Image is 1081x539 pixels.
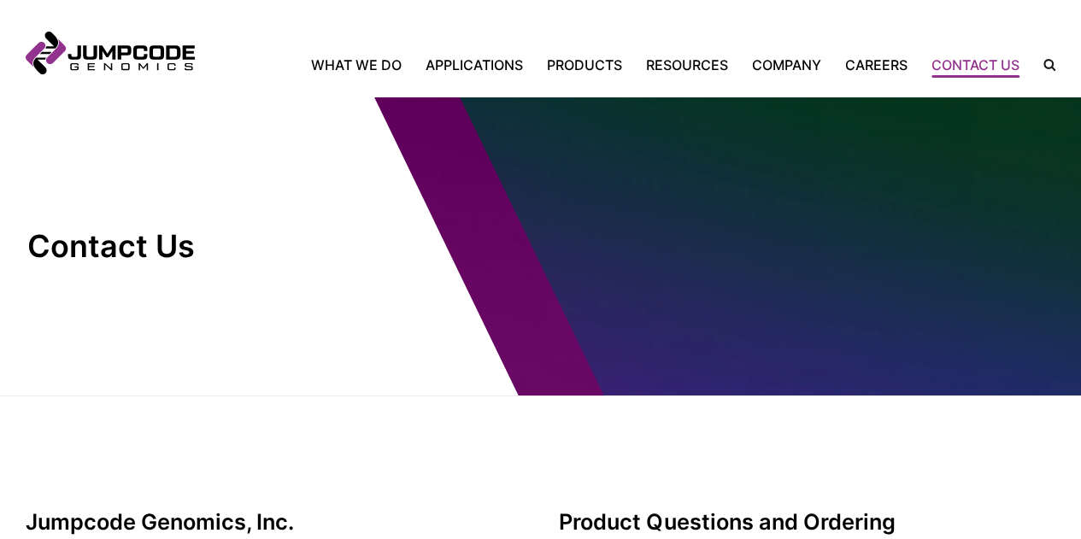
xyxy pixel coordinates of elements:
h1: Contact Us [27,227,314,266]
a: Products [535,55,634,75]
a: What We Do [311,55,414,75]
h2: Jumpcode Genomics, Inc. [26,509,522,534]
a: Applications [414,55,535,75]
a: Careers [833,55,919,75]
label: Search the site. [1031,59,1055,71]
a: Contact Us [919,55,1031,75]
a: Resources [634,55,740,75]
nav: Primary Navigation [195,55,1031,75]
h3: Product Questions and Ordering [559,509,1055,534]
a: Company [740,55,833,75]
